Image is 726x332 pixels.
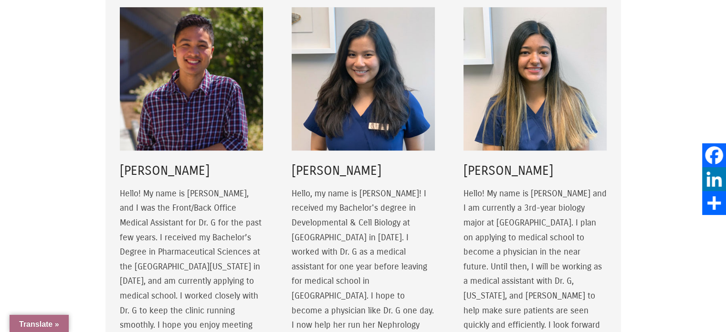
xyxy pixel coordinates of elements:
[19,320,59,328] span: Translate »
[702,143,726,167] a: Facebook
[120,162,263,180] h5: [PERSON_NAME]
[120,7,263,150] img: Matt.jpg
[702,167,726,191] a: LinkedIn
[292,7,435,150] img: Christina.jpg
[292,162,435,180] h5: [PERSON_NAME]
[463,7,607,150] img: Ashima.jpg
[463,162,607,180] h5: [PERSON_NAME]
